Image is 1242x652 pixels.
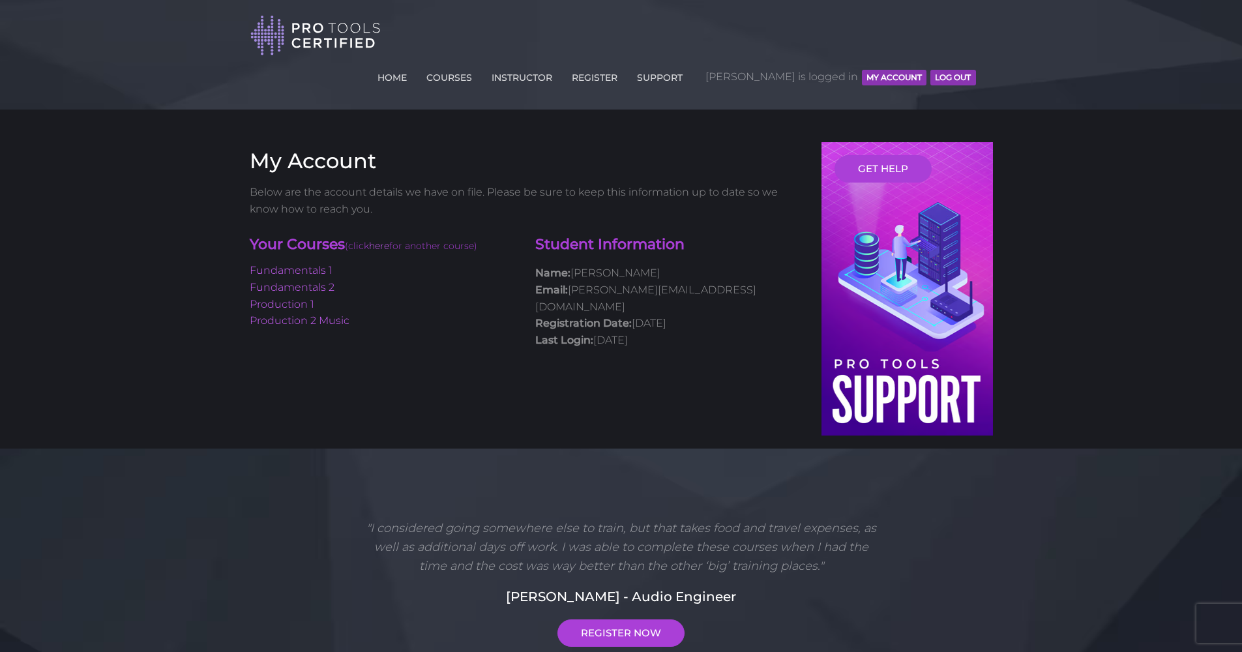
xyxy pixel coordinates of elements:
[535,265,802,348] p: [PERSON_NAME] [PERSON_NAME][EMAIL_ADDRESS][DOMAIN_NAME] [DATE] [DATE]
[535,334,593,346] strong: Last Login:
[250,14,381,57] img: Pro Tools Certified Logo
[250,587,993,606] h5: [PERSON_NAME] - Audio Engineer
[250,281,334,293] a: Fundamentals 2
[423,65,475,85] a: COURSES
[835,155,932,183] a: GET HELP
[634,65,686,85] a: SUPPORT
[930,70,975,85] button: Log Out
[250,314,349,327] a: Production 2 Music
[488,65,555,85] a: INSTRUCTOR
[374,65,410,85] a: HOME
[345,240,477,252] span: (click for another course)
[535,284,568,296] strong: Email:
[535,235,802,255] h4: Student Information
[250,235,516,256] h4: Your Courses
[862,70,926,85] button: MY ACCOUNT
[535,317,632,329] strong: Registration Date:
[250,184,803,217] p: Below are the account details we have on file. Please be sure to keep this information up to date...
[361,519,881,575] p: "I considered going somewhere else to train, but that takes food and travel expenses, as well as ...
[557,619,685,647] a: REGISTER NOW
[250,298,314,310] a: Production 1
[250,264,333,276] a: Fundamentals 1
[569,65,621,85] a: REGISTER
[535,267,570,279] strong: Name:
[705,57,976,96] span: [PERSON_NAME] is logged in
[250,149,803,173] h3: My Account
[369,240,389,252] a: here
